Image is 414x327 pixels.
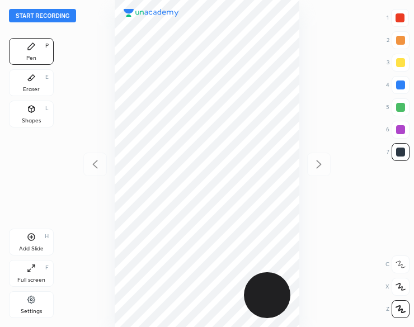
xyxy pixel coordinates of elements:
[387,54,410,72] div: 3
[19,246,44,252] div: Add Slide
[9,9,76,22] button: Start recording
[45,43,49,49] div: P
[387,31,410,49] div: 2
[22,118,41,124] div: Shapes
[385,255,410,273] div: C
[23,87,40,92] div: Eraser
[386,300,410,318] div: Z
[17,277,45,283] div: Full screen
[45,106,49,111] div: L
[386,98,410,116] div: 5
[385,278,410,296] div: X
[386,121,410,139] div: 6
[21,309,42,314] div: Settings
[45,265,49,271] div: F
[386,76,410,94] div: 4
[45,234,49,239] div: H
[387,143,410,161] div: 7
[387,9,409,27] div: 1
[26,55,36,61] div: Pen
[45,74,49,80] div: E
[124,9,179,17] img: logo.38c385cc.svg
